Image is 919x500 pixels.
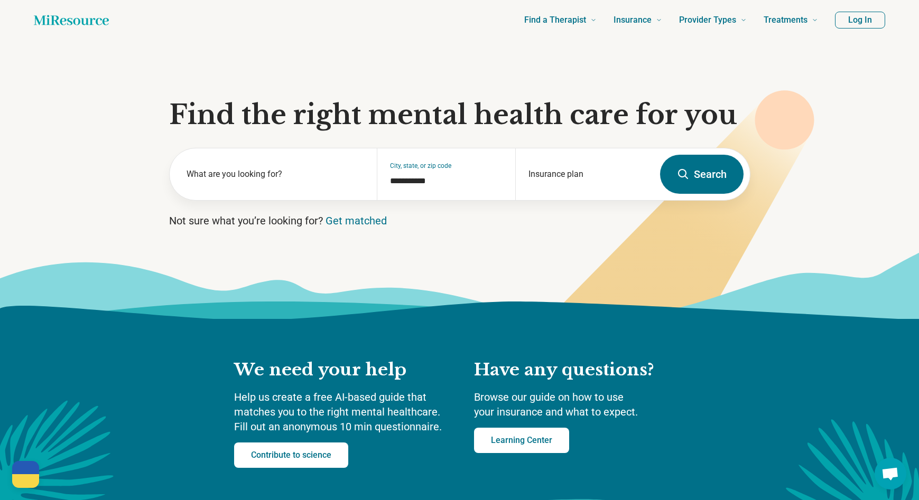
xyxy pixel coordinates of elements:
label: What are you looking for? [187,168,365,181]
a: Contribute to science [234,442,348,468]
a: Learning Center [474,428,569,453]
a: Get matched [326,214,387,227]
span: Provider Types [679,13,736,27]
span: Treatments [764,13,807,27]
span: Find a Therapist [524,13,586,27]
button: Search [660,155,744,194]
p: Browse our guide on how to use your insurance and what to expect. [474,390,685,419]
button: Log In [835,12,885,29]
span: Insurance [614,13,652,27]
h1: Find the right mental health care for you [169,99,750,131]
p: Help us create a free AI-based guide that matches you to the right mental healthcare. Fill out an... [234,390,453,434]
h2: Have any questions? [474,359,685,381]
p: Not sure what you’re looking for? [169,213,750,228]
a: Home page [34,10,109,31]
h2: We need your help [234,359,453,381]
a: Open chat [875,458,906,489]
